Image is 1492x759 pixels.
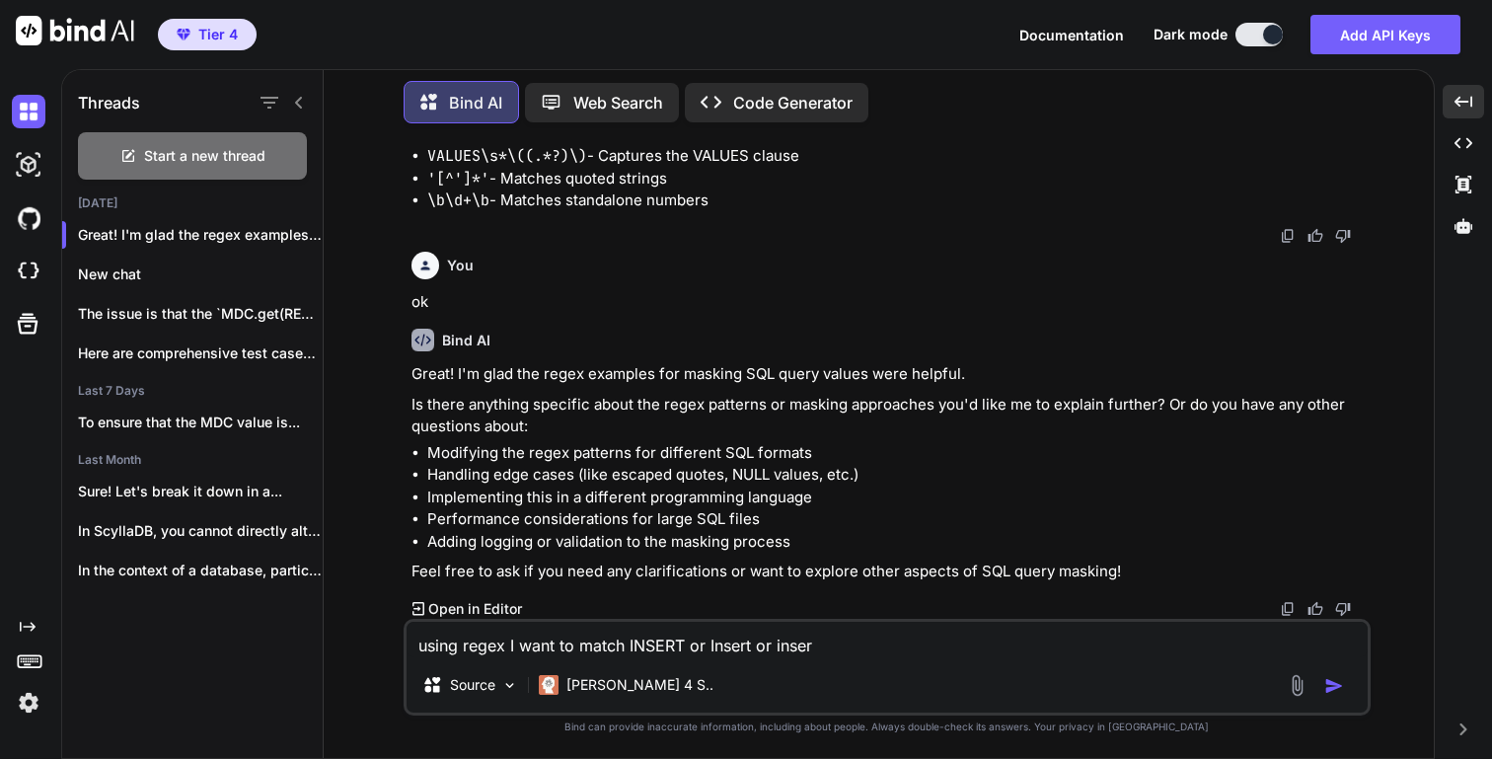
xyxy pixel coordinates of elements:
img: darkAi-studio [12,148,45,182]
p: Feel free to ask if you need any clarifications or want to explore other aspects of SQL query mas... [411,561,1367,583]
span: Start a new thread [144,146,265,166]
p: Bind AI [449,91,502,114]
p: Great! I'm glad the regex examples for m... [78,225,323,245]
p: Source [450,675,495,695]
h6: Bind AI [442,331,490,350]
p: Is there anything specific about the regex patterns or masking approaches you'd like me to explai... [411,394,1367,438]
li: Adding logging or validation to the masking process [427,531,1367,554]
p: Great! I'm glad the regex examples for masking SQL query values were helpful. [411,363,1367,386]
code: '[^']*' [427,169,489,189]
img: cloudideIcon [12,255,45,288]
span: Documentation [1019,27,1124,43]
img: like [1307,601,1323,617]
p: Here are comprehensive test cases for the... [78,343,323,363]
button: premiumTier 4 [158,19,257,50]
li: - Matches standalone numbers [427,190,1367,212]
img: dislike [1335,601,1351,617]
p: Code Generator [733,91,853,114]
img: premium [177,29,190,40]
p: [PERSON_NAME] 4 S.. [566,675,713,695]
h1: Threads [78,91,140,114]
h6: You [447,256,474,275]
h2: Last 7 Days [62,383,323,399]
img: copy [1280,228,1296,244]
p: New chat [78,265,323,284]
li: Modifying the regex patterns for different SQL formats [427,442,1367,465]
p: The issue is that the `MDC.get(REQUEST_I... [78,304,323,324]
li: Implementing this in a different programming language [427,487,1367,509]
button: Documentation [1019,25,1124,45]
h2: Last Month [62,452,323,468]
img: Bind AI [16,16,134,45]
p: Open in Editor [428,599,522,619]
li: - Matches quoted strings [427,168,1367,190]
code: VALUES\s*\((.*?)\) [427,146,587,166]
img: copy [1280,601,1296,617]
button: Add API Keys [1310,15,1460,54]
img: dislike [1335,228,1351,244]
li: - Captures the VALUES clause [427,145,1367,168]
code: \b\d+\b [427,190,489,210]
img: Pick Models [501,677,518,694]
p: ok [411,291,1367,314]
li: Performance considerations for large SQL files [427,508,1367,531]
p: Sure! Let's break it down in a... [78,482,323,501]
span: Dark mode [1154,25,1228,44]
p: In the context of a database, particularly... [78,561,323,580]
p: In ScyllaDB, you cannot directly alter the... [78,521,323,541]
li: Handling edge cases (like escaped quotes, NULL values, etc.) [427,464,1367,487]
img: icon [1324,676,1344,696]
img: settings [12,686,45,720]
p: To ensure that the MDC value is... [78,413,323,432]
img: like [1307,228,1323,244]
h2: [DATE] [62,195,323,211]
img: Claude 4 Sonnet [539,675,559,695]
span: Tier 4 [198,25,238,44]
textarea: using regex I want to match INSERT or Insert or inser [407,622,1368,657]
img: githubDark [12,201,45,235]
p: Bind can provide inaccurate information, including about people. Always double-check its answers.... [404,720,1371,734]
img: darkChat [12,95,45,128]
p: Web Search [573,91,663,114]
img: attachment [1286,674,1308,697]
